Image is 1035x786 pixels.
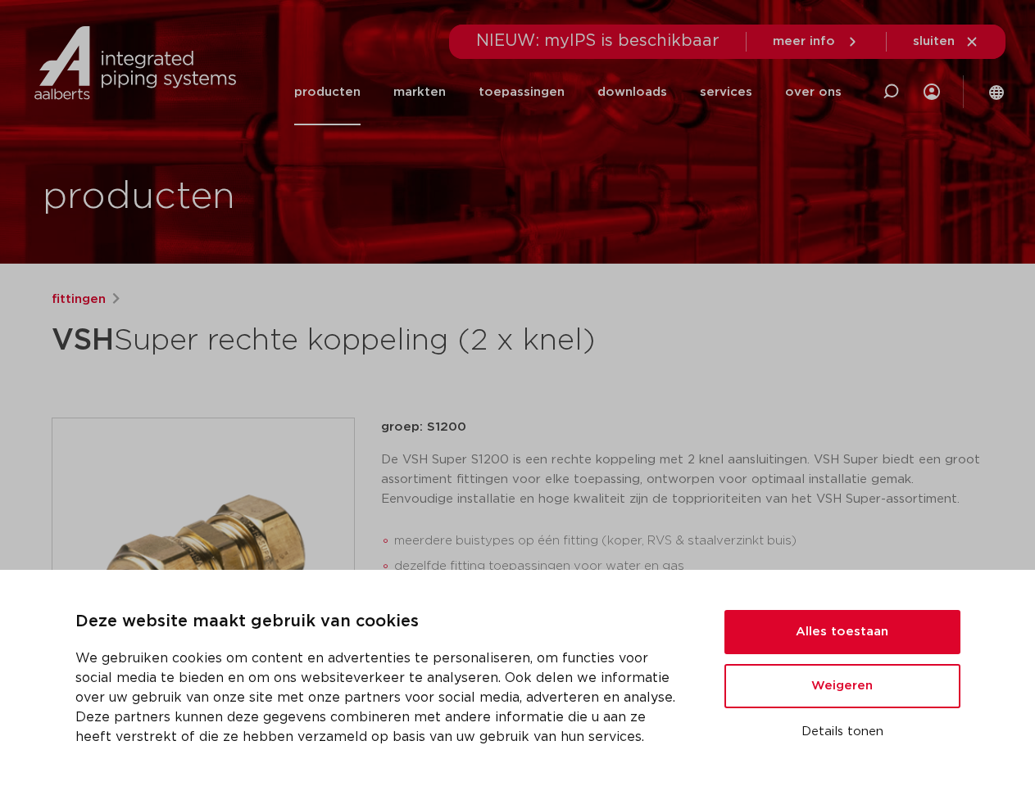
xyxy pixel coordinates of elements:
img: Product Image for VSH Super rechte koppeling (2 x knel) [52,418,354,720]
nav: Menu [294,59,842,125]
a: markten [393,59,446,125]
div: my IPS [924,59,940,125]
p: groep: S1200 [381,418,984,437]
li: meerdere buistypes op één fitting (koper, RVS & staalverzinkt buis) [394,528,984,554]
span: NIEUW: myIPS is beschikbaar [476,33,720,49]
a: services [700,59,752,125]
button: Details tonen [724,718,960,746]
a: over ons [785,59,842,125]
li: dezelfde fitting toepassingen voor water en gas [394,553,984,580]
p: We gebruiken cookies om content en advertenties te personaliseren, om functies voor social media ... [75,648,685,747]
button: Weigeren [724,664,960,708]
strong: VSH [52,326,114,355]
p: Deze website maakt gebruik van cookies [75,609,685,635]
a: sluiten [913,34,979,49]
a: toepassingen [479,59,565,125]
a: meer info [773,34,860,49]
span: sluiten [913,35,955,47]
a: producten [294,59,361,125]
h1: Super rechte koppeling (2 x knel) [52,316,667,365]
h1: producten [43,171,235,224]
a: downloads [597,59,667,125]
button: Alles toestaan [724,610,960,654]
a: fittingen [52,290,106,309]
p: De VSH Super S1200 is een rechte koppeling met 2 knel aansluitingen. VSH Super biedt een groot as... [381,450,984,509]
span: meer info [773,35,835,47]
